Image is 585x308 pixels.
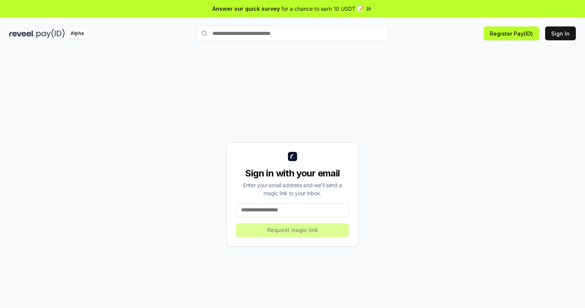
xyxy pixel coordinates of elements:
img: reveel_dark [9,29,35,38]
span: Answer our quick survey [212,5,280,13]
div: Sign in with your email [236,167,349,180]
img: pay_id [36,29,65,38]
span: for a chance to earn 10 USDT 📝 [281,5,363,13]
div: Enter your email address and we’ll send a magic link to your inbox. [236,181,349,197]
div: Alpha [66,29,88,38]
img: logo_small [288,152,297,161]
button: Sign In [545,26,576,40]
button: Register Pay(ID) [484,26,539,40]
